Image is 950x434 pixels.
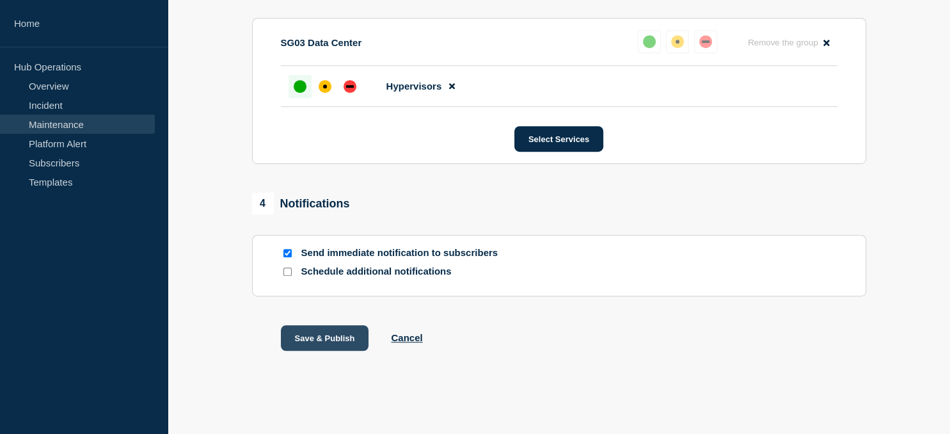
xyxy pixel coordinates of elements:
[344,80,356,93] div: down
[671,35,684,48] div: affected
[283,249,292,257] input: Send immediate notification to subscribers
[643,35,656,48] div: up
[514,126,603,152] button: Select Services
[301,266,506,278] p: Schedule additional notifications
[301,247,506,259] p: Send immediate notification to subscribers
[252,193,274,214] span: 4
[319,80,331,93] div: affected
[748,38,818,47] span: Remove the group
[694,30,717,53] button: down
[386,81,442,92] span: Hypervisors
[699,35,712,48] div: down
[391,332,422,343] button: Cancel
[281,37,362,48] p: SG03 Data Center
[740,30,837,55] button: Remove the group
[281,325,369,351] button: Save & Publish
[252,193,350,214] div: Notifications
[638,30,661,53] button: up
[283,268,292,276] input: Schedule additional notifications
[666,30,689,53] button: affected
[294,80,306,93] div: up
